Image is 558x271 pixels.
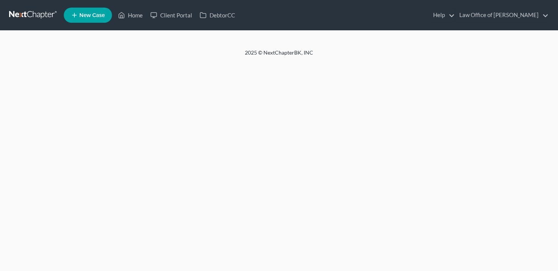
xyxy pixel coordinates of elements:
a: Help [429,8,455,22]
a: DebtorCC [196,8,239,22]
a: Client Portal [147,8,196,22]
div: 2025 © NextChapterBK, INC [63,49,495,63]
a: Home [114,8,147,22]
new-legal-case-button: New Case [64,8,112,23]
a: Law Office of [PERSON_NAME] [456,8,549,22]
